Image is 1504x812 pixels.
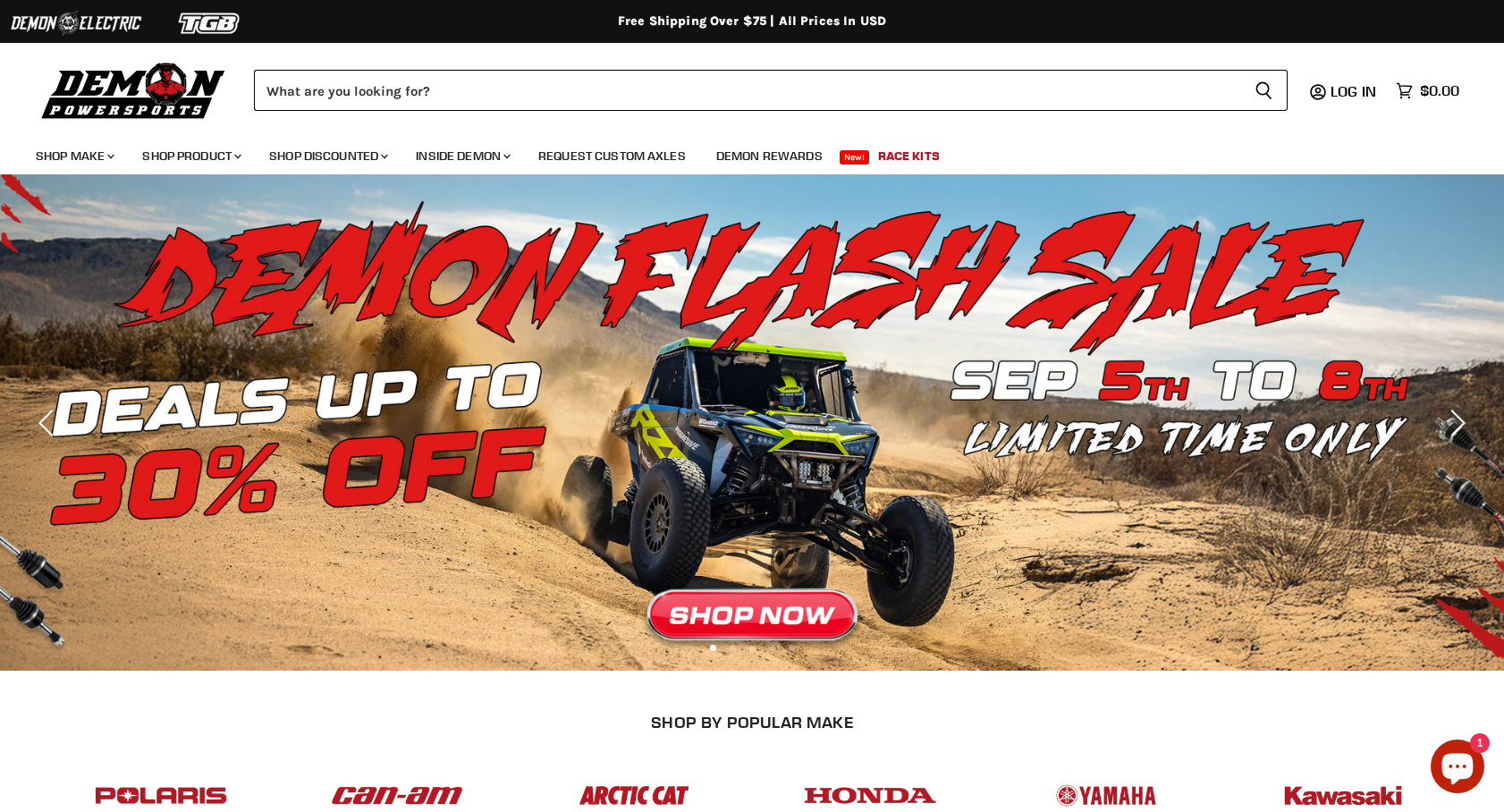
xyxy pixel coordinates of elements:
span: Log in [1331,82,1376,100]
a: Shop Product [129,138,252,174]
li: Page dot 4 [769,645,775,651]
form: Product [254,70,1288,111]
img: Demon Powersports [36,58,232,122]
li: Page dot 1 [710,645,716,651]
a: Log in [1322,83,1387,99]
inbox-online-store-chat: Shopify online store chat [1425,740,1490,798]
div: Free Shipping Over $75 | All Prices In USD [37,13,1467,30]
span: New! [840,150,870,165]
a: $0.00 [1387,78,1468,104]
img: TGB Logo 2 [143,6,277,40]
a: Inside Demon [402,138,521,174]
input: Search [254,70,1240,111]
a: Race Kits [865,138,953,174]
h2: SHOP BY POPULAR MAKE [59,713,1446,732]
a: Shop Discounted [256,138,399,174]
a: Request Custom Axles [525,138,699,174]
li: Page dot 2 [730,645,736,651]
ul: Main menu [22,131,1455,174]
button: Search [1240,70,1288,111]
li: Page dot 5 [789,645,795,651]
li: Page dot 3 [749,645,756,651]
span: $0.00 [1420,82,1459,99]
button: Next [1437,405,1473,441]
img: Demon Electric Logo 2 [9,6,143,40]
a: Demon Rewards [703,138,836,174]
a: Shop Make [22,138,125,174]
button: Previous [31,405,67,441]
